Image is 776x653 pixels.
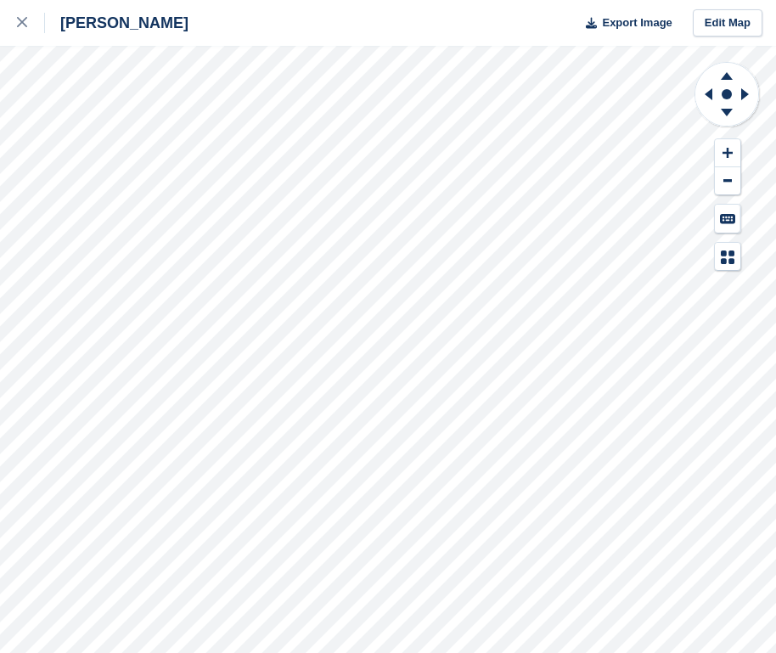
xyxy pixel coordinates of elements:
div: [PERSON_NAME] [45,13,188,33]
button: Keyboard Shortcuts [715,205,740,233]
span: Export Image [602,14,672,31]
button: Map Legend [715,243,740,271]
a: Edit Map [693,9,762,37]
button: Export Image [576,9,672,37]
button: Zoom Out [715,167,740,195]
button: Zoom In [715,139,740,167]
